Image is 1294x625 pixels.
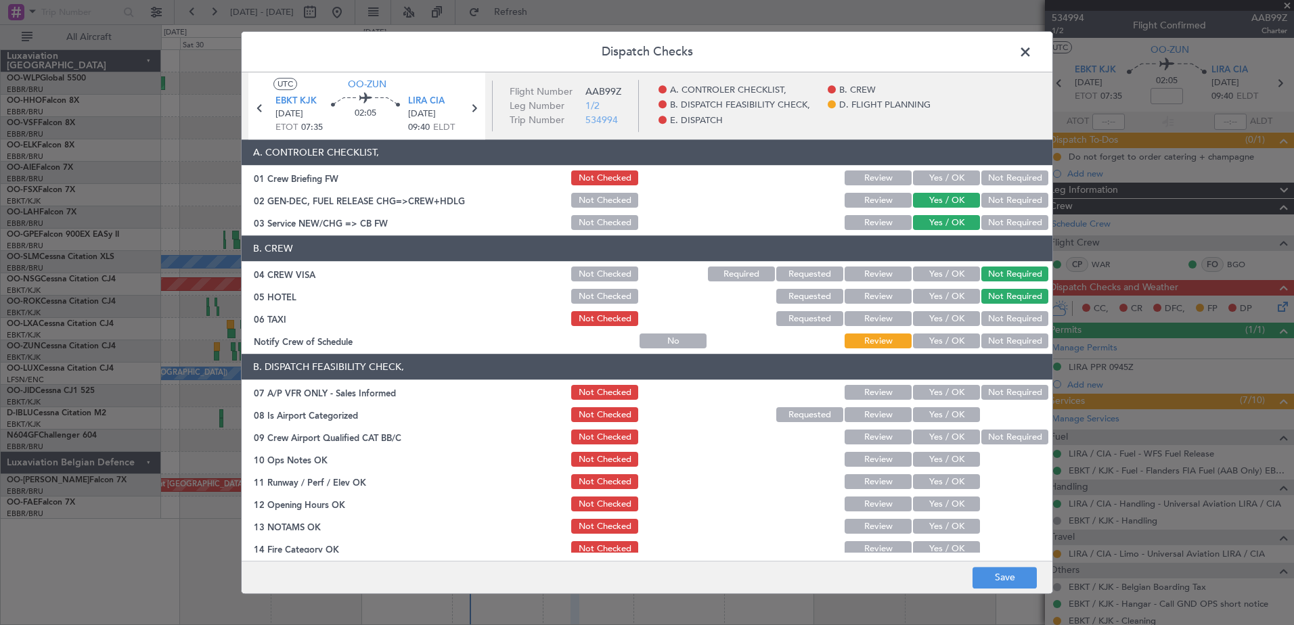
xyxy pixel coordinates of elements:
[981,290,1048,304] button: Not Required
[981,312,1048,327] button: Not Required
[981,216,1048,231] button: Not Required
[981,171,1048,186] button: Not Required
[242,32,1052,72] header: Dispatch Checks
[981,193,1048,208] button: Not Required
[981,334,1048,349] button: Not Required
[981,386,1048,400] button: Not Required
[981,267,1048,282] button: Not Required
[981,430,1048,445] button: Not Required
